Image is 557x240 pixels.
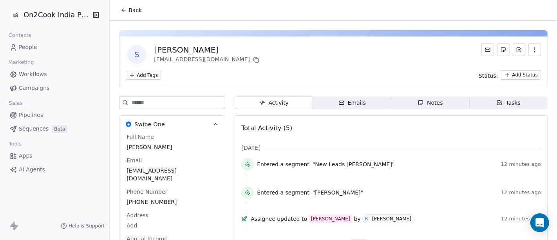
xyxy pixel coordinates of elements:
[479,72,498,80] span: Status:
[52,125,67,133] span: Beta
[365,216,368,222] div: R
[19,111,43,119] span: Pipelines
[5,138,25,150] span: Tools
[134,120,165,128] span: Swipe One
[6,41,103,54] a: People
[127,222,218,229] span: Add
[5,56,37,68] span: Marketing
[19,43,37,51] span: People
[313,189,363,196] span: "[PERSON_NAME]"
[251,215,275,223] span: Assignee
[127,198,218,206] span: [PHONE_NUMBER]
[6,109,103,122] a: Pipelines
[127,167,218,182] span: [EMAIL_ADDRESS][DOMAIN_NAME]
[19,125,49,133] span: Sequences
[19,165,45,174] span: AI Agents
[125,211,150,219] span: Address
[19,70,47,78] span: Workflows
[257,189,309,196] span: Entered a segment
[6,82,103,95] a: Campaigns
[126,71,161,80] button: Add Tags
[119,116,225,133] button: Swipe OneSwipe One
[418,99,443,107] div: Notes
[125,188,169,196] span: Phone Number
[154,55,261,65] div: [EMAIL_ADDRESS][DOMAIN_NAME]
[241,144,260,152] span: [DATE]
[61,223,105,229] a: Help & Support
[530,213,549,232] div: Open Intercom Messenger
[127,45,146,64] span: S
[9,8,87,22] button: On2Cook India Pvt. Ltd.
[116,3,146,17] button: Back
[338,99,366,107] div: Emails
[311,215,350,223] div: [PERSON_NAME]
[128,6,142,14] span: Back
[5,97,26,109] span: Sales
[19,84,49,92] span: Campaigns
[69,223,105,229] span: Help & Support
[277,215,307,223] span: updated to
[501,189,541,196] span: 12 minutes ago
[501,161,541,167] span: 12 minutes ago
[127,143,218,151] span: [PERSON_NAME]
[19,152,33,160] span: Apps
[6,149,103,162] a: Apps
[241,124,292,132] span: Total Activity (5)
[257,160,309,168] span: Entered a segment
[126,122,131,127] img: Swipe One
[11,10,20,20] img: on2cook%20logo-04%20copy.jpg
[5,29,34,41] span: Contacts
[125,156,143,164] span: Email
[154,44,261,55] div: [PERSON_NAME]
[24,10,90,20] span: On2Cook India Pvt. Ltd.
[6,163,103,176] a: AI Agents
[6,122,103,135] a: SequencesBeta
[501,216,541,222] span: 12 minutes ago
[354,215,361,223] span: by
[313,160,395,168] span: "New Leads [PERSON_NAME]"
[372,216,411,222] div: [PERSON_NAME]
[6,68,103,81] a: Workflows
[125,133,156,141] span: Full Name
[496,99,521,107] div: Tasks
[501,70,541,80] button: Add Status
